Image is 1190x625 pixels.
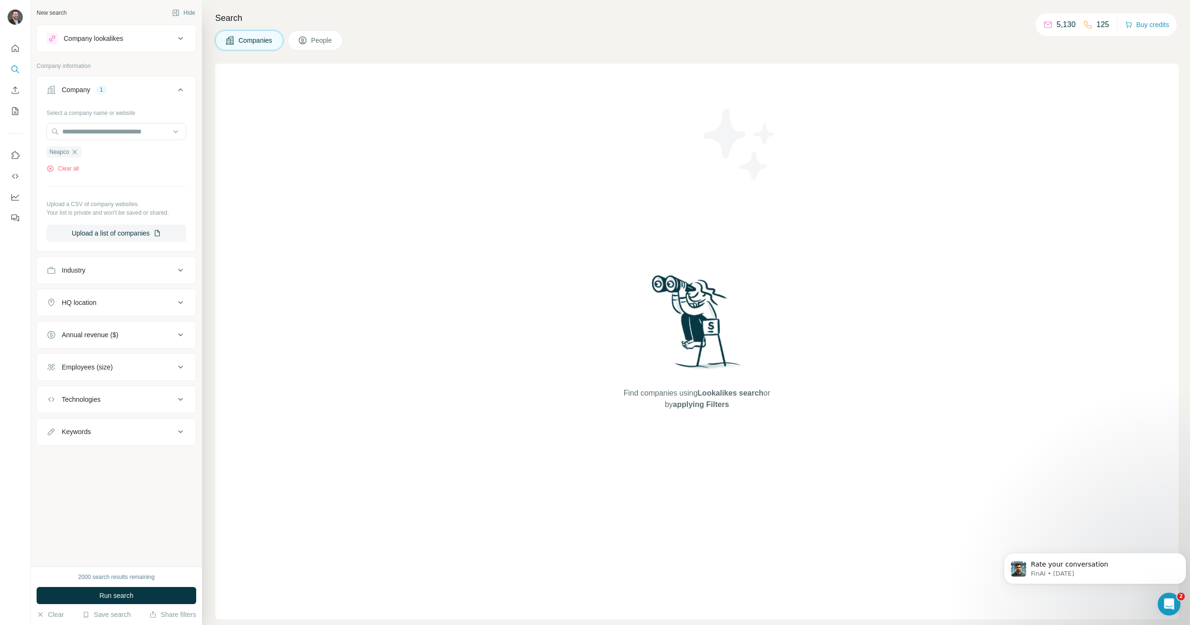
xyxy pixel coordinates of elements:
[673,400,729,408] span: applying Filters
[8,209,23,227] button: Feedback
[8,9,23,25] img: Avatar
[8,147,23,164] button: Use Surfe on LinkedIn
[8,40,23,57] button: Quick start
[47,225,186,242] button: Upload a list of companies
[1096,19,1109,30] p: 125
[647,273,746,379] img: Surfe Illustration - Woman searching with binoculars
[697,389,763,397] span: Lookalikes search
[62,395,101,404] div: Technologies
[62,427,91,436] div: Keywords
[37,291,196,314] button: HQ location
[62,85,90,95] div: Company
[62,362,113,372] div: Employees (size)
[1000,533,1190,599] iframe: Intercom notifications message
[82,610,131,619] button: Save search
[47,105,186,117] div: Select a company name or website
[697,102,782,187] img: Surfe Illustration - Stars
[1177,593,1185,600] span: 2
[165,6,202,20] button: Hide
[8,61,23,78] button: Search
[37,9,67,17] div: New search
[311,36,333,45] span: People
[78,573,155,581] div: 2000 search results remaining
[238,36,273,45] span: Companies
[49,148,69,156] span: Neapco
[215,11,1179,25] h4: Search
[1125,18,1169,31] button: Buy credits
[621,388,773,410] span: Find companies using or by
[47,208,186,217] p: Your list is private and won't be saved or shared.
[37,388,196,411] button: Technologies
[149,610,196,619] button: Share filters
[8,168,23,185] button: Use Surfe API
[37,356,196,379] button: Employees (size)
[37,323,196,346] button: Annual revenue ($)
[47,200,186,208] p: Upload a CSV of company websites.
[8,82,23,99] button: Enrich CSV
[8,189,23,206] button: Dashboard
[8,103,23,120] button: My lists
[62,330,118,340] div: Annual revenue ($)
[64,34,123,43] div: Company lookalikes
[37,27,196,50] button: Company lookalikes
[47,164,79,173] button: Clear all
[62,265,86,275] div: Industry
[37,259,196,282] button: Industry
[1158,593,1180,616] iframe: Intercom live chat
[37,420,196,443] button: Keywords
[1057,19,1076,30] p: 5,130
[37,62,196,70] p: Company information
[96,85,107,94] div: 1
[37,610,64,619] button: Clear
[99,591,133,600] span: Run search
[37,78,196,105] button: Company1
[37,587,196,604] button: Run search
[62,298,96,307] div: HQ location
